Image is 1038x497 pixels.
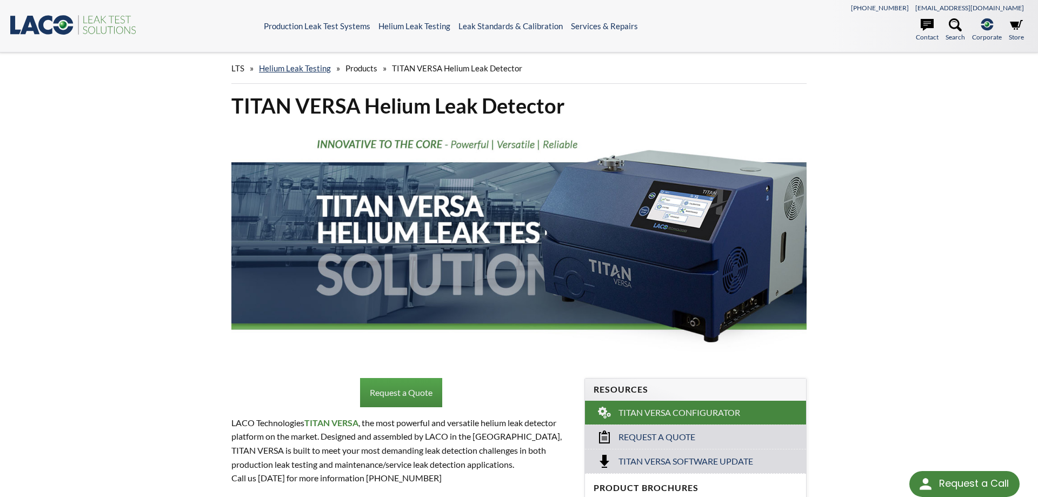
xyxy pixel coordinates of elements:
[259,63,331,73] a: Helium Leak Testing
[618,407,740,419] span: TITAN VERSA Configurator
[946,18,965,42] a: Search
[594,384,797,395] h4: Resources
[585,425,806,449] a: Request a Quote
[916,18,939,42] a: Contact
[1009,18,1024,42] a: Store
[618,456,753,467] span: Titan Versa Software Update
[378,21,450,31] a: Helium Leak Testing
[231,63,244,73] span: LTS
[618,432,695,443] span: Request a Quote
[915,4,1024,12] a: [EMAIL_ADDRESS][DOMAIN_NAME]
[345,63,377,73] span: Products
[392,63,522,73] span: TITAN VERSA Helium Leak Detector
[972,32,1002,42] span: Corporate
[594,482,797,494] h4: Product Brochures
[304,418,358,428] strong: TITAN VERSA
[585,449,806,473] a: Titan Versa Software Update
[909,471,1020,497] div: Request a Call
[264,21,370,31] a: Production Leak Test Systems
[851,4,909,12] a: [PHONE_NUMBER]
[231,92,807,119] h1: TITAN VERSA Helium Leak Detector
[939,471,1009,496] div: Request a Call
[917,475,934,493] img: round button
[585,401,806,425] a: TITAN VERSA Configurator
[231,128,807,358] img: TITAN VERSA Helium Leak Test Solutions header
[458,21,563,31] a: Leak Standards & Calibration
[231,53,807,84] div: » » »
[360,378,442,407] a: Request a Quote
[231,416,571,485] p: LACO Technologies , the most powerful and versatile helium leak detector platform on the market. ...
[571,21,638,31] a: Services & Repairs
